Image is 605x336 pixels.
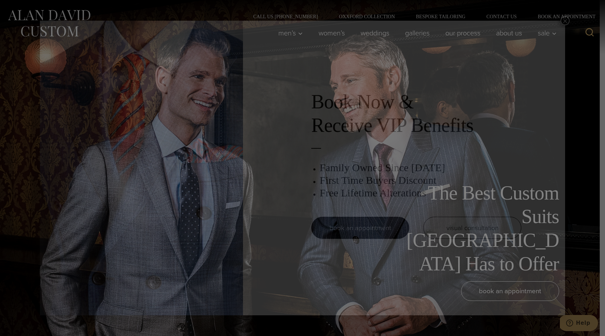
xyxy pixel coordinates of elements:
button: Close [561,16,570,25]
h3: Free Lifetime Alterations [320,187,521,199]
a: book an appointment [311,217,409,239]
span: Help [16,5,30,11]
h2: Book Now & Receive VIP Benefits [311,90,521,137]
h3: Family Owned Since [DATE] [320,161,521,174]
a: visual consultation [423,217,521,239]
h3: First Time Buyers Discount [320,174,521,187]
